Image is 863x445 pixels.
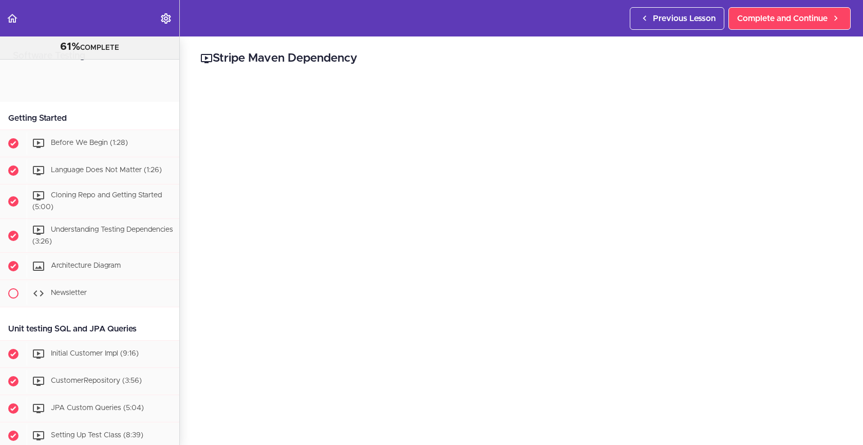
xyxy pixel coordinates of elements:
[32,226,173,245] span: Understanding Testing Dependencies (3:26)
[51,166,162,174] span: Language Does Not Matter (1:26)
[200,50,842,67] h2: Stripe Maven Dependency
[60,42,80,52] span: 61%
[51,378,142,385] span: CustomerRepository (3:56)
[737,12,828,25] span: Complete and Continue
[32,192,162,211] span: Cloning Repo and Getting Started (5:00)
[630,7,724,30] a: Previous Lesson
[51,405,144,412] span: JPA Custom Queries (5:04)
[51,290,87,297] span: Newsletter
[728,7,851,30] a: Complete and Continue
[51,263,121,270] span: Architecture Diagram
[6,12,18,25] svg: Back to course curriculum
[51,139,128,146] span: Before We Begin (1:28)
[13,41,166,54] div: COMPLETE
[51,432,143,439] span: Setting Up Test Class (8:39)
[653,12,716,25] span: Previous Lesson
[200,83,842,444] iframe: Video Player
[51,350,139,358] span: Initial Customer Impl (9:16)
[160,12,172,25] svg: Settings Menu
